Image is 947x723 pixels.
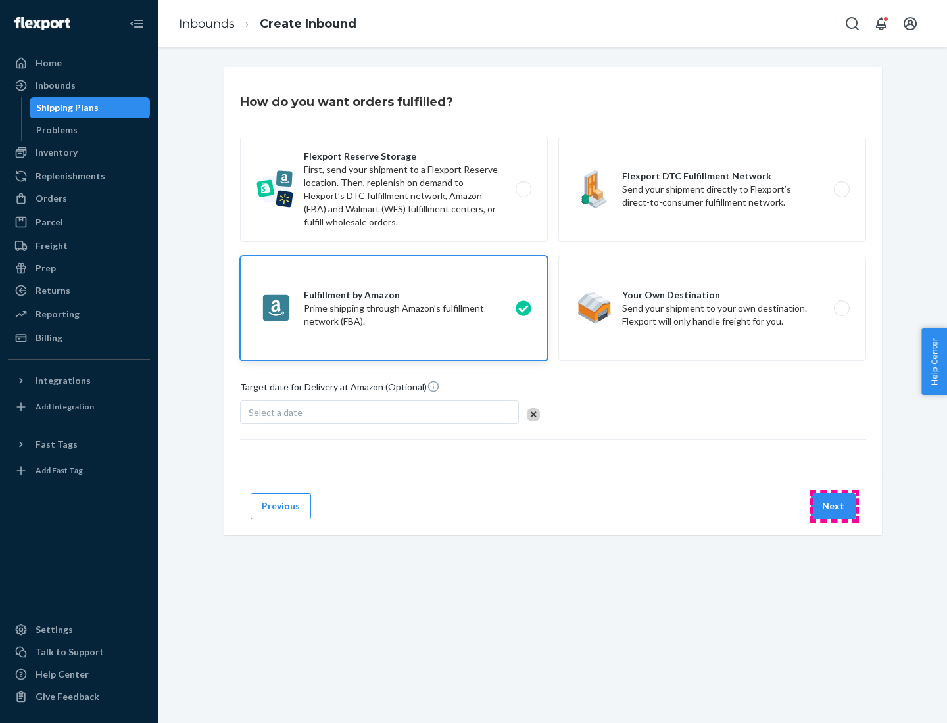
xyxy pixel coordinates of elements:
[921,328,947,395] button: Help Center
[249,407,303,418] span: Select a date
[36,79,76,92] div: Inbounds
[897,11,923,37] button: Open account menu
[30,97,151,118] a: Shipping Plans
[8,664,150,685] a: Help Center
[36,374,91,387] div: Integrations
[839,11,865,37] button: Open Search Box
[36,284,70,297] div: Returns
[8,396,150,417] a: Add Integration
[8,641,150,663] a: Talk to Support
[36,57,62,70] div: Home
[8,166,150,187] a: Replenishments
[8,327,150,348] a: Billing
[8,686,150,707] button: Give Feedback
[8,280,150,301] a: Returns
[36,308,80,321] div: Reporting
[36,465,83,476] div: Add Fast Tag
[36,690,99,703] div: Give Feedback
[36,331,62,344] div: Billing
[240,380,440,399] span: Target date for Delivery at Amazon (Optional)
[124,11,150,37] button: Close Navigation
[8,619,150,640] a: Settings
[8,434,150,455] button: Fast Tags
[260,16,356,31] a: Create Inbound
[8,460,150,481] a: Add Fast Tag
[8,142,150,163] a: Inventory
[36,623,73,636] div: Settings
[30,120,151,141] a: Problems
[36,101,99,114] div: Shipping Plans
[14,17,70,30] img: Flexport logo
[36,124,78,137] div: Problems
[36,645,104,659] div: Talk to Support
[8,188,150,209] a: Orders
[36,262,56,275] div: Prep
[36,668,89,681] div: Help Center
[8,75,150,96] a: Inbounds
[36,216,63,229] div: Parcel
[168,5,367,43] ol: breadcrumbs
[36,192,67,205] div: Orders
[240,93,453,110] h3: How do you want orders fulfilled?
[8,370,150,391] button: Integrations
[868,11,894,37] button: Open notifications
[36,239,68,252] div: Freight
[8,304,150,325] a: Reporting
[8,212,150,233] a: Parcel
[36,146,78,159] div: Inventory
[251,493,311,519] button: Previous
[8,235,150,256] a: Freight
[36,401,94,412] div: Add Integration
[811,493,856,519] button: Next
[179,16,235,31] a: Inbounds
[36,170,105,183] div: Replenishments
[8,53,150,74] a: Home
[8,258,150,279] a: Prep
[36,438,78,451] div: Fast Tags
